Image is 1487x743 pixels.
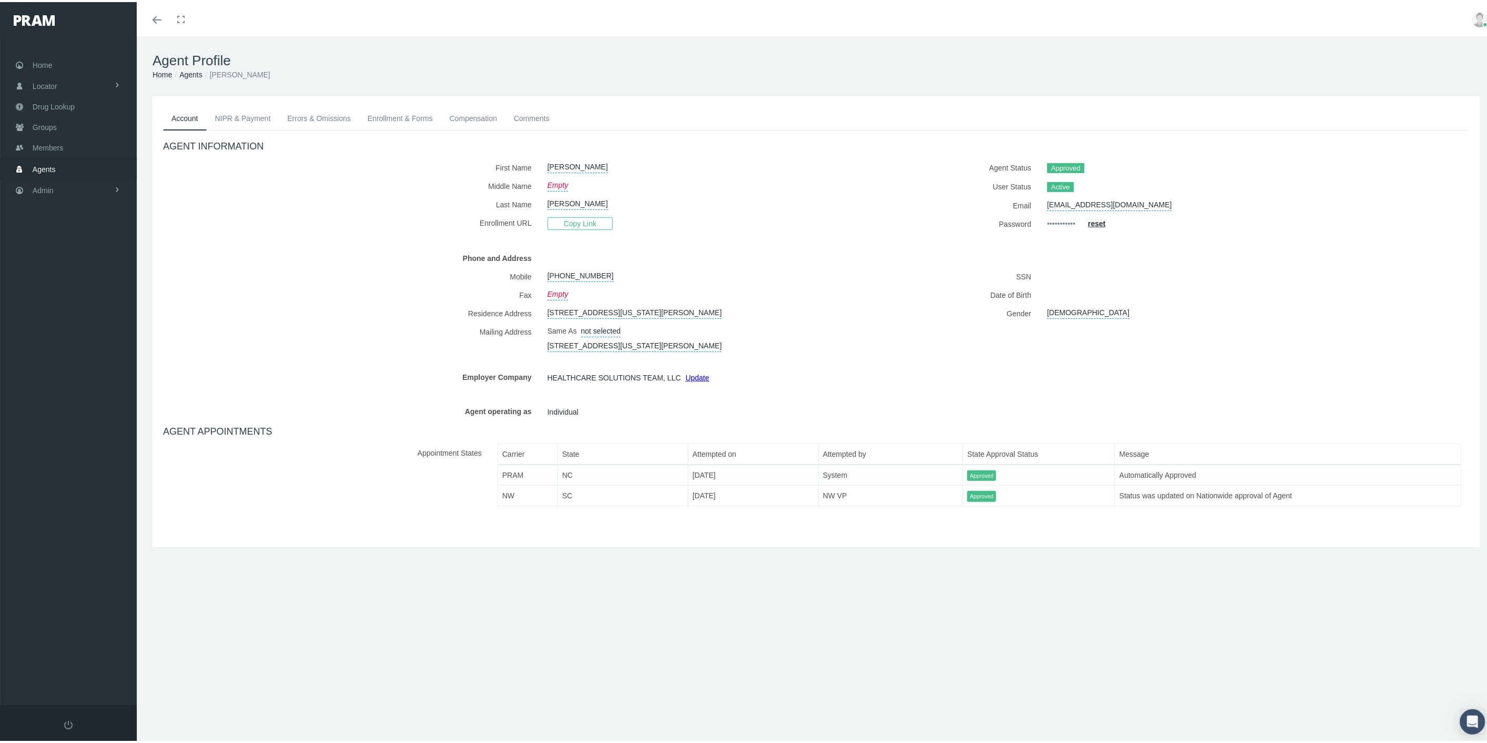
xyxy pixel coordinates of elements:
[163,105,207,128] a: Account
[548,175,569,189] a: Empty
[963,441,1115,463] th: State Approval Status
[558,441,688,463] th: State
[153,51,1480,67] h1: Agent Profile
[548,325,577,333] span: Same As
[33,74,57,94] span: Locator
[203,67,270,78] li: [PERSON_NAME]
[1460,707,1485,732] div: Open Intercom Messenger
[163,212,540,231] label: Enrollment URL
[498,484,558,505] td: NW
[1047,161,1085,172] span: Approved
[548,368,681,384] span: HEALTHCARE SOLUTIONS TEAM, LLC
[279,105,359,128] a: Errors & Omissions
[33,136,63,156] span: Members
[1115,484,1462,505] td: Status was updated on Nationwide approval of Agent
[558,463,688,484] td: NC
[1115,463,1462,484] td: Automatically Approved
[548,302,722,317] a: [STREET_ADDRESS][US_STATE][PERSON_NAME]
[581,320,621,335] a: not selected
[14,13,55,24] img: PRAM_20_x_78.png
[818,484,963,505] td: NW VP
[153,68,172,77] a: Home
[207,105,279,128] a: NIPR & Payment
[33,178,54,198] span: Admin
[179,68,203,77] a: Agents
[824,213,1039,231] label: Password
[163,247,540,265] label: Phone and Address
[688,441,818,463] th: Attempted on
[163,175,540,193] label: Middle Name
[163,193,540,212] label: Last Name
[548,284,569,298] a: Empty
[33,53,52,73] span: Home
[688,484,818,505] td: [DATE]
[1088,217,1106,226] a: reset
[163,265,540,284] label: Mobile
[548,265,614,280] a: [PHONE_NUMBER]
[818,463,963,484] td: System
[548,156,608,171] a: [PERSON_NAME]
[163,156,540,175] label: First Name
[163,441,490,513] label: Appointment States
[505,105,558,128] a: Comments
[688,463,818,484] td: [DATE]
[163,302,540,320] label: Residence Address
[824,284,1039,302] label: Date of Birth
[33,95,75,115] span: Drug Lookup
[163,366,540,384] label: Employer Company
[1047,180,1074,190] span: Active
[824,265,1039,284] label: SSN
[163,424,1470,436] h4: AGENT APPOINTMENTS
[163,139,1470,150] h4: AGENT INFORMATION
[441,105,505,128] a: Compensation
[558,484,688,505] td: SC
[548,193,608,208] a: [PERSON_NAME]
[548,402,579,418] span: Individual
[1047,213,1076,231] a: •••••••••••
[818,441,963,463] th: Attempted by
[498,441,558,463] th: Carrier
[824,175,1039,194] label: User Status
[548,335,722,350] a: [STREET_ADDRESS][US_STATE][PERSON_NAME]
[359,105,441,128] a: Enrollment & Forms
[548,217,613,225] a: Copy Link
[1047,194,1172,209] a: [EMAIL_ADDRESS][DOMAIN_NAME]
[824,156,1039,175] label: Agent Status
[498,463,558,484] td: PRAM
[33,157,56,177] span: Agents
[967,489,996,500] span: Approved
[163,400,540,418] label: Agent operating as
[548,215,613,228] span: Copy Link
[686,372,710,380] a: Update
[163,284,540,302] label: Fax
[1047,302,1130,317] a: [DEMOGRAPHIC_DATA]
[1115,441,1462,463] th: Message
[824,194,1039,213] label: Email
[33,115,57,135] span: Groups
[967,468,996,479] span: Approved
[824,302,1039,320] label: Gender
[163,320,540,350] label: Mailing Address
